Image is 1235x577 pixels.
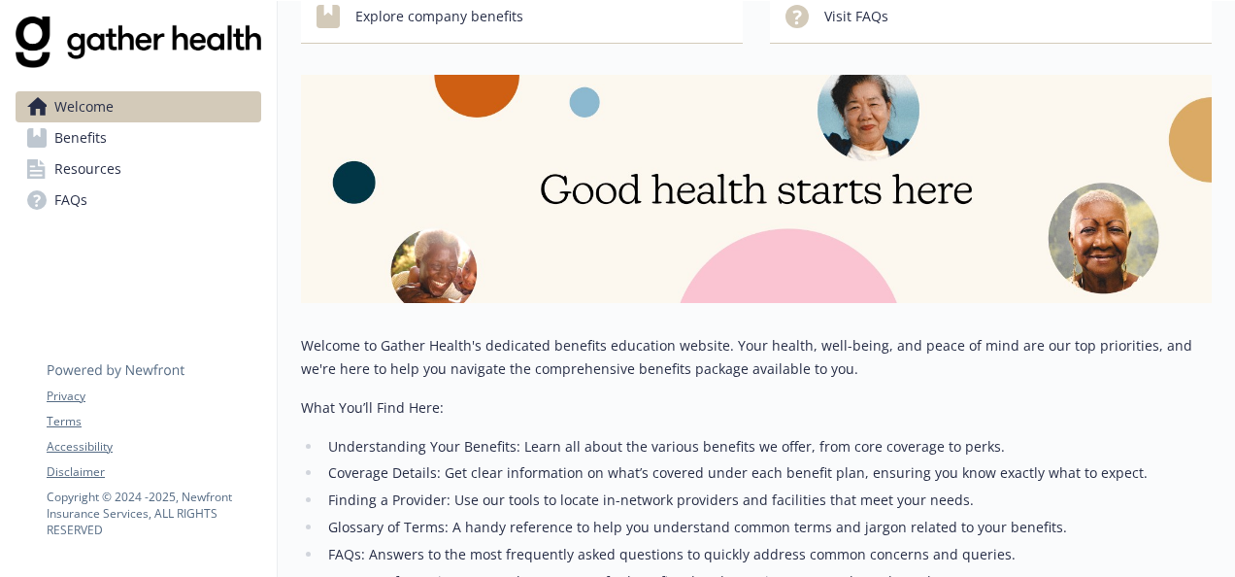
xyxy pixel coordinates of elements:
a: Accessibility [47,438,260,456]
li: FAQs: Answers to the most frequently asked questions to quickly address common concerns and queries. [322,543,1212,566]
a: Welcome [16,91,261,122]
li: Finding a Provider: Use our tools to locate in-network providers and facilities that meet your ne... [322,489,1212,512]
p: What You’ll Find Here: [301,396,1212,420]
a: Resources [16,153,261,185]
span: FAQs [54,185,87,216]
li: Glossary of Terms: A handy reference to help you understand common terms and jargon related to yo... [322,516,1212,539]
a: FAQs [16,185,261,216]
span: Benefits [54,122,107,153]
span: Resources [54,153,121,185]
li: Coverage Details: Get clear information on what’s covered under each benefit plan, ensuring you k... [322,461,1212,485]
a: Terms [47,413,260,430]
li: Understanding Your Benefits: Learn all about the various benefits we offer, from core coverage to... [322,435,1212,458]
a: Disclaimer [47,463,260,481]
img: overview page banner [301,75,1212,303]
p: Copyright © 2024 - 2025 , Newfront Insurance Services, ALL RIGHTS RESERVED [47,489,260,538]
a: Benefits [16,122,261,153]
p: Welcome to Gather Health's dedicated benefits education website. Your health, well-being, and pea... [301,334,1212,381]
a: Privacy [47,388,260,405]
span: Welcome [54,91,114,122]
